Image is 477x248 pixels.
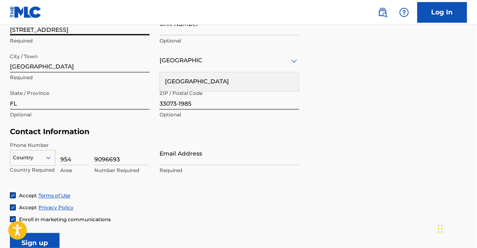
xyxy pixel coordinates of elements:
img: help [399,7,409,17]
div: [GEOGRAPHIC_DATA] [160,73,299,91]
p: Required [10,37,150,45]
a: Public Search [374,4,391,21]
a: Privacy Policy [38,205,74,211]
p: Area [60,167,89,175]
span: Accept [19,205,37,211]
span: Enroll in marketing communications [19,217,111,223]
p: Optional [160,111,299,119]
a: Terms of Use [38,193,70,199]
span: Accept [19,193,37,199]
p: Required [10,74,150,82]
div: Help [396,4,413,21]
p: Number Required [94,167,148,175]
img: checkbox [10,193,15,198]
img: MLC Logo [10,6,42,18]
p: Optional [10,111,150,119]
img: checkbox [10,205,15,210]
p: Country Required [10,167,55,174]
a: Log In [417,2,467,23]
p: Required [160,167,299,175]
img: search [378,7,388,17]
div: Widget de chat [436,208,477,248]
iframe: Chat Widget [436,208,477,248]
h5: Contact Information [10,128,299,137]
p: Optional [160,37,299,45]
div: Arrastrar [438,217,443,241]
img: checkbox [10,217,15,222]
